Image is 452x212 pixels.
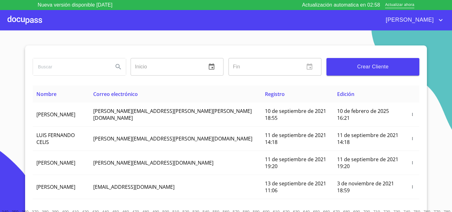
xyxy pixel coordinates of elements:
p: Actualización automatica en 02:58 [302,1,380,9]
button: account of current user [381,15,444,25]
span: Crear Cliente [331,62,414,71]
span: Actualizar ahora [385,2,414,8]
input: search [33,58,108,75]
span: [PERSON_NAME][EMAIL_ADDRESS][PERSON_NAME][PERSON_NAME][DOMAIN_NAME] [93,108,252,121]
span: [PERSON_NAME][EMAIL_ADDRESS][DOMAIN_NAME] [93,159,213,166]
span: 11 de septiembre de 2021 14:18 [337,132,398,146]
span: [PERSON_NAME] [36,183,75,190]
span: Nombre [36,91,56,98]
span: [PERSON_NAME] [36,159,75,166]
span: [PERSON_NAME][EMAIL_ADDRESS][PERSON_NAME][DOMAIN_NAME] [93,135,252,142]
p: Nueva versión disponible [DATE] [38,1,112,9]
span: 11 de septiembre de 2021 19:20 [265,156,326,170]
span: 13 de septiembre de 2021 11:06 [265,180,326,194]
span: [EMAIL_ADDRESS][DOMAIN_NAME] [93,183,175,190]
span: Registro [265,91,285,98]
span: [PERSON_NAME] [381,15,437,25]
button: Crear Cliente [326,58,419,76]
span: 3 de noviembre de 2021 18:59 [337,180,394,194]
span: 11 de septiembre de 2021 19:20 [337,156,398,170]
span: Edición [337,91,354,98]
span: 10 de febrero de 2025 16:21 [337,108,389,121]
span: [PERSON_NAME] [36,111,75,118]
span: Correo electrónico [93,91,138,98]
span: LUIS FERNANDO CELIS [36,132,75,146]
button: Search [111,59,126,74]
span: 11 de septiembre de 2021 14:18 [265,132,326,146]
span: 10 de septiembre de 2021 18:55 [265,108,326,121]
